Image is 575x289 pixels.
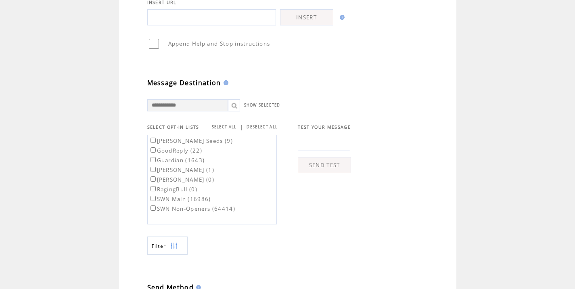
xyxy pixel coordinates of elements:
[152,243,166,249] span: Show filters
[149,166,215,174] label: [PERSON_NAME] (1)
[168,40,270,47] span: Append Help and Stop instructions
[149,137,233,144] label: [PERSON_NAME] Seeds (9)
[337,15,345,20] img: help.gif
[151,157,156,162] input: Guardian (1643)
[244,103,280,108] a: SHOW SELECTED
[147,124,199,130] span: SELECT OPT-IN LISTS
[149,157,205,164] label: Guardian (1643)
[149,205,236,212] label: SWN Non-Openers (64414)
[151,205,156,211] input: SWN Non-Openers (64414)
[149,176,215,183] label: [PERSON_NAME] (0)
[151,147,156,153] input: GoodReply (22)
[149,147,203,154] label: GoodReply (22)
[170,237,178,255] img: filters.png
[247,124,278,130] a: DESELECT ALL
[151,138,156,143] input: [PERSON_NAME] Seeds (9)
[149,186,198,193] label: RagingBull (0)
[147,78,221,87] span: Message Destination
[240,124,243,131] span: |
[149,195,211,203] label: SWN Main (16986)
[147,237,188,255] a: Filter
[298,124,351,130] span: TEST YOUR MESSAGE
[151,196,156,201] input: SWN Main (16986)
[221,80,228,85] img: help.gif
[298,157,351,173] a: SEND TEST
[280,9,333,25] a: INSERT
[151,186,156,191] input: RagingBull (0)
[151,167,156,172] input: [PERSON_NAME] (1)
[212,124,237,130] a: SELECT ALL
[151,176,156,182] input: [PERSON_NAME] (0)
